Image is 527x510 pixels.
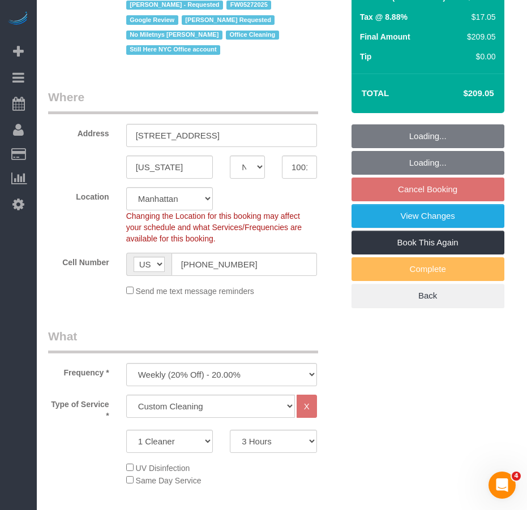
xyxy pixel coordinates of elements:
[282,155,317,179] input: Zip Code
[40,253,118,268] label: Cell Number
[172,253,317,276] input: Cell Number
[126,31,222,40] span: No Miletnys [PERSON_NAME]
[462,11,495,23] div: $17.05
[136,476,202,485] span: Same Day Service
[360,11,408,23] label: Tax @ 8.88%
[48,89,318,114] legend: Where
[126,45,221,54] span: Still Here NYC Office account
[126,1,223,10] span: [PERSON_NAME] - Requested
[126,155,213,179] input: City
[126,15,178,24] span: Google Review
[40,124,118,139] label: Address
[226,31,279,40] span: Office Cleaning
[182,15,275,24] span: [PERSON_NAME] Requested
[7,11,29,27] img: Automaid Logo
[48,328,318,353] legend: What
[512,472,521,481] span: 4
[489,472,516,499] iframe: Intercom live chat
[40,187,118,202] label: Location
[360,51,372,62] label: Tip
[462,51,495,62] div: $0.00
[40,395,118,421] label: Type of Service *
[429,89,494,98] h4: $209.05
[352,284,504,308] a: Back
[136,287,254,296] span: Send me text message reminders
[362,88,389,98] strong: Total
[462,31,495,42] div: $209.05
[40,363,118,378] label: Frequency *
[136,464,190,473] span: UV Disinfection
[126,211,302,243] span: Changing the Location for this booking may affect your schedule and what Services/Frequencies are...
[352,204,504,228] a: View Changes
[352,231,504,254] a: Book This Again
[360,31,410,42] label: Final Amount
[226,1,271,10] span: FW05272025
